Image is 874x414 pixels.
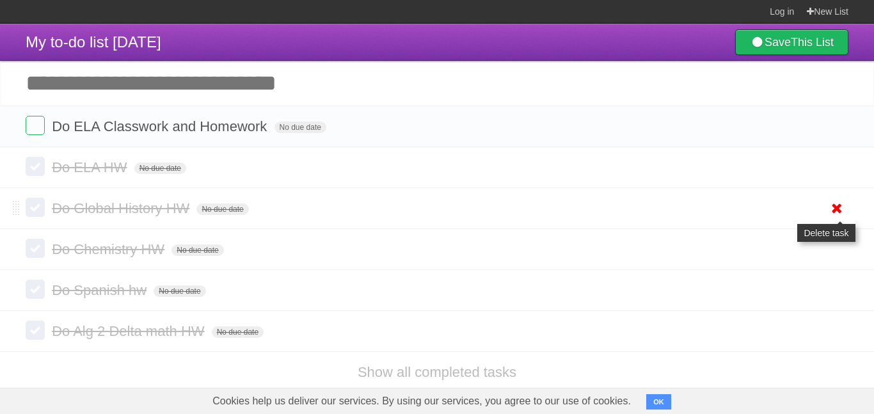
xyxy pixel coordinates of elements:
[274,122,326,133] span: No due date
[52,118,270,134] span: Do ELA Classwork and Homework
[646,394,671,410] button: OK
[735,29,848,55] a: SaveThis List
[52,282,150,298] span: Do Spanish hw
[200,388,644,414] span: Cookies help us deliver our services. By using our services, you agree to our use of cookies.
[171,244,223,256] span: No due date
[212,326,264,338] span: No due date
[52,241,168,257] span: Do Chemistry HW
[52,323,207,339] span: Do Alg 2 Delta math HW
[26,321,45,340] label: Done
[26,280,45,299] label: Done
[26,198,45,217] label: Done
[52,200,193,216] span: Do Global History HW
[154,285,205,297] span: No due date
[26,239,45,258] label: Done
[52,159,130,175] span: Do ELA HW
[134,163,186,174] span: No due date
[26,157,45,176] label: Done
[358,364,516,380] a: Show all completed tasks
[26,33,161,51] span: My to-do list [DATE]
[26,116,45,135] label: Done
[791,36,834,49] b: This List
[196,203,248,215] span: No due date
